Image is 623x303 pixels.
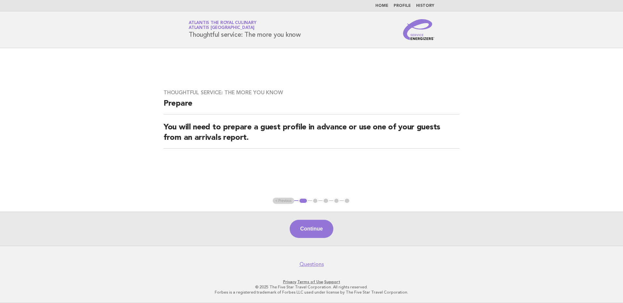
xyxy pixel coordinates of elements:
p: Forbes is a registered trademark of Forbes LLC used under license by The Five Star Travel Corpora... [112,290,511,295]
h2: You will need to prepare a guest profile in advance or use one of your guests from an arrivals re... [164,122,459,149]
a: History [416,4,434,8]
span: Atlantis [GEOGRAPHIC_DATA] [189,26,254,30]
p: · · [112,279,511,284]
a: Privacy [283,280,296,284]
button: 1 [298,198,308,204]
p: © 2025 The Five Star Travel Corporation. All rights reserved. [112,284,511,290]
button: Continue [290,220,333,238]
a: Profile [394,4,411,8]
h2: Prepare [164,99,459,114]
a: Support [324,280,340,284]
a: Home [375,4,388,8]
img: Service Energizers [403,19,434,40]
a: Terms of Use [297,280,323,284]
h3: Thoughtful service: The more you know [164,89,459,96]
a: Atlantis the Royal CulinaryAtlantis [GEOGRAPHIC_DATA] [189,21,256,30]
a: Questions [299,261,324,268]
h1: Thoughtful service: The more you know [189,21,301,38]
